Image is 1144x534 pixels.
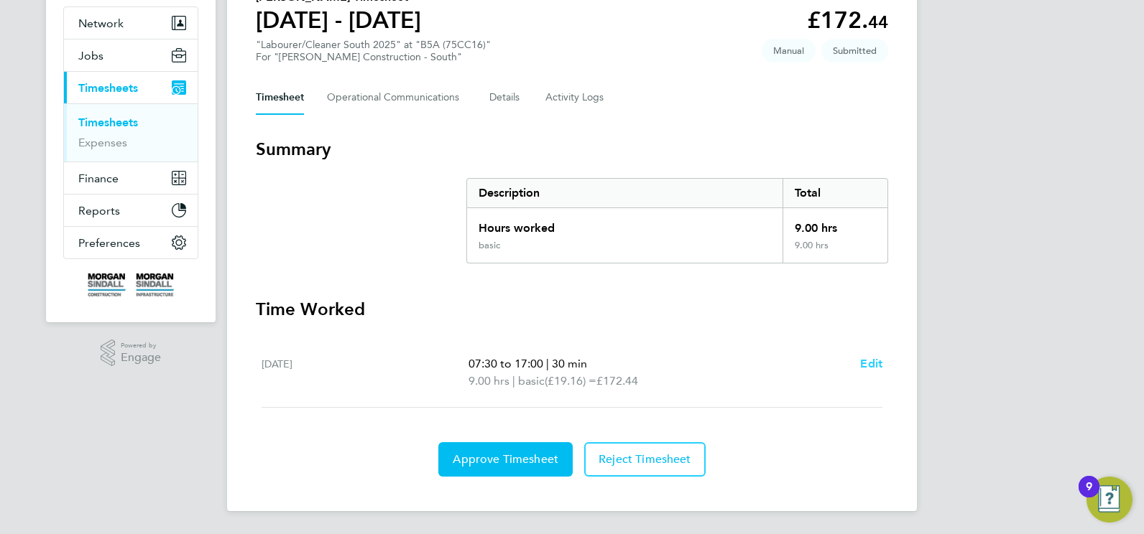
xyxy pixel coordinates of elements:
span: Engage [121,352,161,364]
a: Go to home page [63,273,198,296]
span: | [512,374,515,388]
span: 30 min [552,357,587,370]
button: Approve Timesheet [438,442,573,477]
button: Timesheets [64,72,198,103]
span: Reject Timesheet [599,452,691,467]
span: (£19.16) = [545,374,596,388]
div: "Labourer/Cleaner South 2025" at "B5A (75CC16)" [256,39,491,63]
button: Jobs [64,39,198,71]
div: Description [467,179,783,207]
app-decimal: £172. [807,6,888,34]
button: Reject Timesheet [584,442,706,477]
span: This timesheet was manually created. [762,39,816,62]
a: Edit [860,355,882,373]
span: £172.44 [596,374,638,388]
span: 44 [868,11,888,32]
span: This timesheet is Submitted. [821,39,888,62]
span: Preferences [78,236,140,250]
div: Timesheets [64,103,198,161]
button: Preferences [64,227,198,258]
div: basic [479,240,500,251]
a: Timesheets [78,116,138,129]
div: 9.00 hrs [783,208,887,240]
div: 9.00 hrs [783,240,887,263]
div: Total [783,179,887,207]
h3: Time Worked [256,298,888,321]
span: Edit [860,357,882,370]
button: Activity Logs [545,80,606,115]
h1: [DATE] - [DATE] [256,6,421,34]
div: Hours worked [467,208,783,240]
span: basic [518,373,545,390]
span: | [546,357,549,370]
div: Summary [466,178,888,263]
button: Open Resource Center, 9 new notifications [1087,477,1133,523]
section: Timesheet [256,138,888,477]
button: Reports [64,195,198,226]
button: Details [489,80,522,115]
h3: Summary [256,138,888,161]
img: morgansindall-logo-retina.png [88,273,174,296]
a: Powered byEngage [101,339,162,367]
span: Powered by [121,339,161,352]
div: [DATE] [262,355,469,390]
button: Finance [64,162,198,194]
span: Reports [78,204,120,217]
a: Expenses [78,136,127,149]
button: Operational Communications [327,80,466,115]
span: 07:30 to 17:00 [469,357,543,370]
span: Timesheets [78,81,138,95]
span: Finance [78,172,119,185]
span: Approve Timesheet [453,452,558,467]
button: Timesheet [256,80,304,115]
div: 9 [1086,487,1092,505]
div: For "[PERSON_NAME] Construction - South" [256,51,491,63]
button: Network [64,7,198,39]
span: Network [78,17,124,30]
span: 9.00 hrs [469,374,509,388]
span: Jobs [78,49,103,62]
